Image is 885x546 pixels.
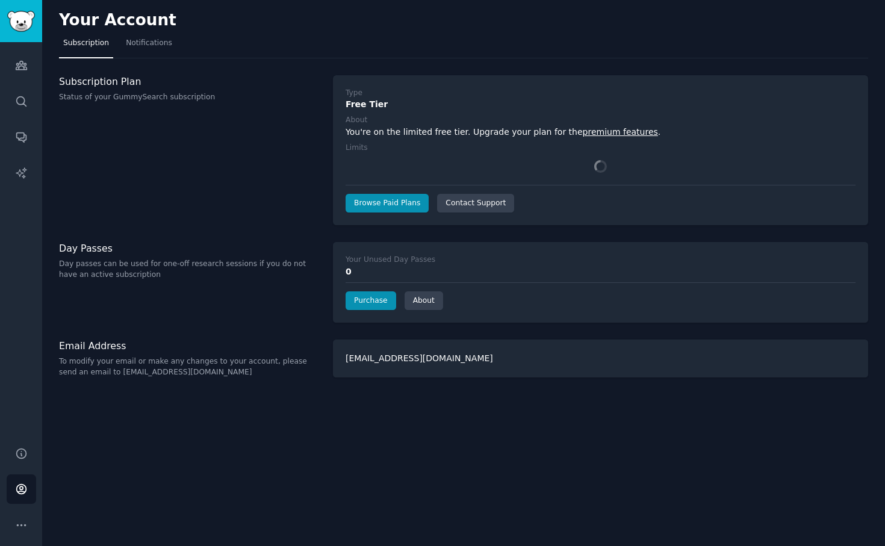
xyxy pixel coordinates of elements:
[126,38,172,49] span: Notifications
[346,291,396,311] a: Purchase
[59,11,176,30] h2: Your Account
[7,11,35,32] img: GummySearch logo
[59,259,320,280] p: Day passes can be used for one-off research sessions if you do not have an active subscription
[59,356,320,377] p: To modify your email or make any changes to your account, please send an email to [EMAIL_ADDRESS]...
[346,255,435,265] div: Your Unused Day Passes
[346,143,368,154] div: Limits
[122,34,176,58] a: Notifications
[346,265,855,278] div: 0
[346,126,855,138] div: You're on the limited free tier. Upgrade your plan for the .
[437,194,514,213] a: Contact Support
[59,242,320,255] h3: Day Passes
[63,38,109,49] span: Subscription
[346,115,367,126] div: About
[59,92,320,103] p: Status of your GummySearch subscription
[346,194,429,213] a: Browse Paid Plans
[59,340,320,352] h3: Email Address
[583,127,658,137] a: premium features
[346,88,362,99] div: Type
[333,340,868,377] div: [EMAIL_ADDRESS][DOMAIN_NAME]
[59,75,320,88] h3: Subscription Plan
[59,34,113,58] a: Subscription
[405,291,443,311] a: About
[346,98,855,111] div: Free Tier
